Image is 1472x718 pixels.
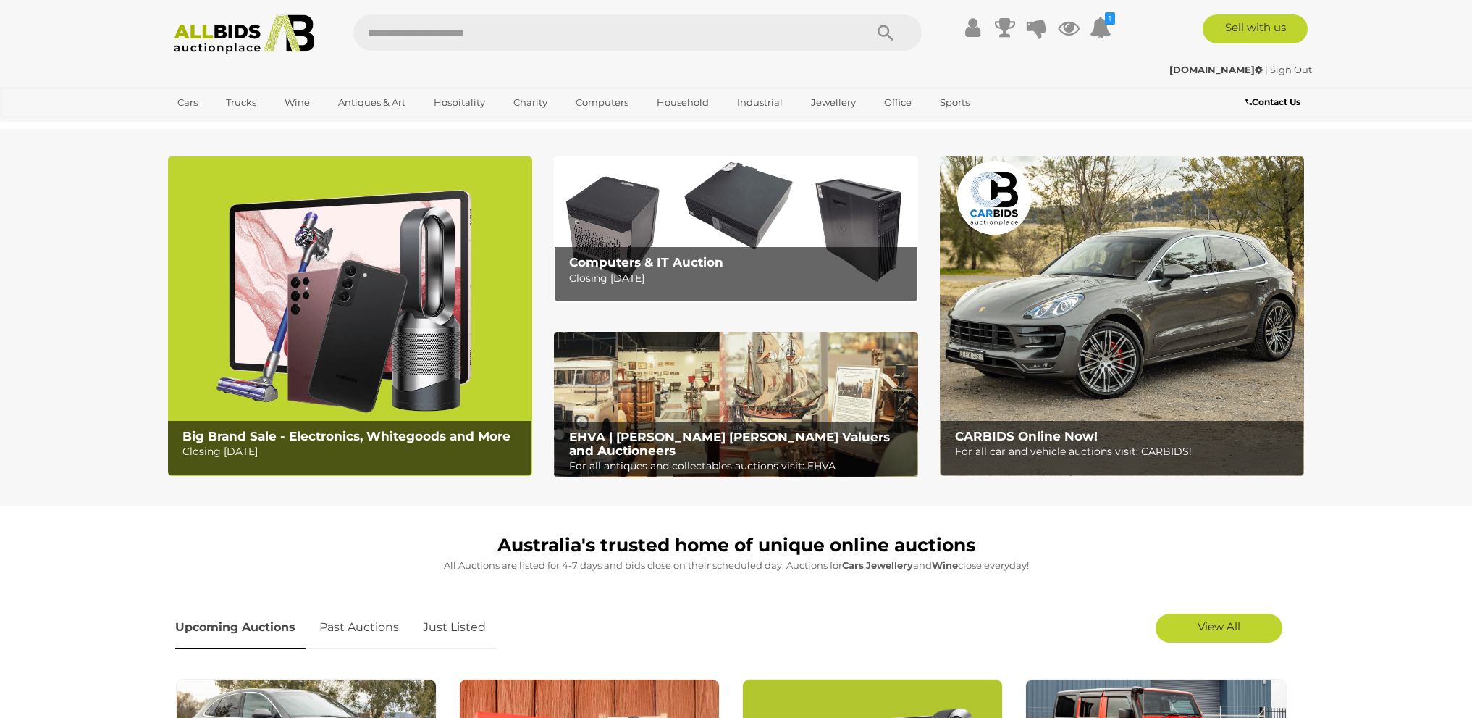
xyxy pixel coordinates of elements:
p: All Auctions are listed for 4-7 days and bids close on their scheduled day. Auctions for , and cl... [175,557,1298,574]
button: Search [849,14,922,51]
b: Contact Us [1245,96,1300,107]
a: CARBIDS Online Now! CARBIDS Online Now! For all car and vehicle auctions visit: CARBIDS! [940,156,1304,476]
a: Contact Us [1245,94,1304,110]
a: Charity [504,91,557,114]
a: Hospitality [424,91,495,114]
span: View All [1198,619,1240,633]
img: CARBIDS Online Now! [940,156,1304,476]
a: Jewellery [802,91,865,114]
p: Closing [DATE] [569,270,910,288]
h1: Australia's trusted home of unique online auctions [175,535,1298,556]
a: Household [647,91,718,114]
a: Computers & IT Auction Computers & IT Auction Closing [DATE] [554,156,918,302]
span: | [1265,64,1268,75]
a: Cars [168,91,207,114]
b: Big Brand Sale - Electronics, Whitegoods and More [182,429,510,443]
a: Office [875,91,921,114]
b: EHVA | [PERSON_NAME] [PERSON_NAME] Valuers and Auctioneers [569,430,890,458]
a: Just Listed [412,606,497,649]
img: Computers & IT Auction [554,156,918,302]
img: Big Brand Sale - Electronics, Whitegoods and More [168,156,532,476]
a: Sell with us [1203,14,1308,43]
a: Trucks [216,91,266,114]
a: Sports [930,91,979,114]
strong: Jewellery [866,559,913,571]
a: EHVA | Evans Hastings Valuers and Auctioneers EHVA | [PERSON_NAME] [PERSON_NAME] Valuers and Auct... [554,332,918,478]
strong: Cars [842,559,864,571]
a: [GEOGRAPHIC_DATA] [168,114,290,138]
p: For all antiques and collectables auctions visit: EHVA [569,457,910,475]
a: Industrial [728,91,792,114]
a: Computers [566,91,638,114]
img: Allbids.com.au [166,14,323,54]
i: 1 [1105,12,1115,25]
strong: [DOMAIN_NAME] [1169,64,1263,75]
a: Wine [275,91,319,114]
b: CARBIDS Online Now! [955,429,1098,443]
strong: Wine [932,559,958,571]
a: Upcoming Auctions [175,606,306,649]
p: For all car and vehicle auctions visit: CARBIDS! [955,443,1296,461]
a: Antiques & Art [329,91,415,114]
a: Sign Out [1270,64,1312,75]
b: Computers & IT Auction [569,255,723,270]
a: [DOMAIN_NAME] [1169,64,1265,75]
a: Past Auctions [308,606,410,649]
img: EHVA | Evans Hastings Valuers and Auctioneers [554,332,918,478]
a: 1 [1090,14,1111,41]
a: Big Brand Sale - Electronics, Whitegoods and More Big Brand Sale - Electronics, Whitegoods and Mo... [168,156,532,476]
a: View All [1156,614,1282,643]
p: Closing [DATE] [182,443,523,461]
